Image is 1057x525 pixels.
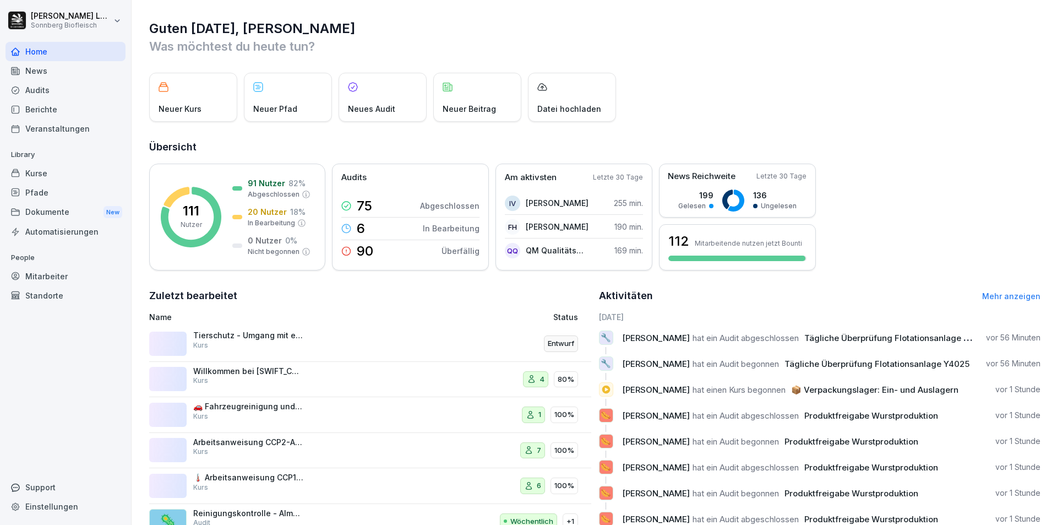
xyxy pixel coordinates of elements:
span: Produktfreigabe Wurstproduktion [804,410,938,421]
div: Veranstaltungen [6,119,126,138]
p: Nutzer [181,220,202,230]
h2: Zuletzt bearbeitet [149,288,591,304]
p: Arbeitsanweisung CCP2-Abtrocknung [193,437,303,447]
span: [PERSON_NAME] [622,514,690,524]
p: 199 [678,190,713,201]
span: [PERSON_NAME] [622,359,690,369]
span: Tägliche Überprüfung Flotationsanlage Y4025 [784,359,969,369]
div: Dokumente [6,202,126,223]
p: 🚗 Fahrzeugreinigung und -kontrolle [193,402,303,412]
p: Nicht begonnen [248,247,299,257]
p: 100% [554,480,574,491]
a: 🌡️ Arbeitsanweisung CCP1-DurcherhitzenKurs6100% [149,468,591,504]
p: 0 Nutzer [248,235,282,246]
span: hat ein Audit abgeschlossen [693,333,799,343]
p: Abgeschlossen [420,200,480,212]
p: vor 1 Stunde [995,384,1040,395]
h6: [DATE] [599,311,1041,323]
span: Produktfreigabe Wurstproduktion [784,436,918,447]
p: [PERSON_NAME] Lumetsberger [31,12,111,21]
span: Produktfreigabe Wurstproduktion [784,488,918,499]
span: [PERSON_NAME] [622,462,690,473]
span: hat ein Audit abgeschlossen [693,462,799,473]
span: [PERSON_NAME] [622,385,690,395]
p: 18 % [290,206,306,218]
p: In Bearbeitung [248,218,295,228]
p: Neuer Kurs [159,103,201,115]
p: 6 [537,480,541,491]
div: FH [505,219,520,235]
a: Berichte [6,100,126,119]
span: 📦 Verpackungslager: Ein- und Auslagern [791,385,958,395]
p: Tierschutz - Umgang mit entlaufenen Tieren [193,331,303,340]
div: Mitarbeiter [6,267,126,286]
p: 111 [183,204,199,218]
p: 1 [538,409,541,420]
p: Kurs [193,412,208,421]
span: [PERSON_NAME] [622,333,690,343]
p: vor 56 Minuten [986,358,1040,369]
p: Neuer Beitrag [443,103,496,115]
span: [PERSON_NAME] [622,410,690,421]
p: Audits [341,171,367,184]
p: vor 1 Stunde [995,436,1040,447]
p: Library [6,146,126,164]
p: QM Qualitätsmanagement [526,245,589,256]
p: Kurs [193,447,208,457]
p: 🌭 [601,459,611,475]
a: Einstellungen [6,497,126,516]
span: hat einen Kurs begonnen [693,385,786,395]
div: Support [6,478,126,497]
p: 100% [554,445,574,456]
h2: Aktivitäten [599,288,653,304]
div: IV [505,196,520,211]
span: Produktfreigabe Wurstproduktion [804,462,938,473]
span: hat ein Audit abgeschlossen [693,410,799,421]
div: Home [6,42,126,61]
p: Kurs [193,376,208,386]
div: QQ [505,243,520,258]
p: Willkommen bei [SWIFT_CODE] Biofleisch [193,366,303,376]
div: New [103,206,122,219]
span: Tägliche Überprüfung Flotationsanlage Y4025 [804,333,989,343]
p: [PERSON_NAME] [526,221,589,232]
p: 🌡️ Arbeitsanweisung CCP1-Durcherhitzen [193,473,303,483]
p: Name [149,311,426,323]
p: Gelesen [678,201,706,211]
p: Entwurf [548,338,574,349]
p: Was möchtest du heute tun? [149,37,1040,55]
a: Audits [6,80,126,100]
p: Mitarbeitende nutzen jetzt Bounti [695,239,802,247]
p: Überfällig [442,245,480,257]
h3: 112 [668,232,689,251]
h1: Guten [DATE], [PERSON_NAME] [149,20,1040,37]
div: Standorte [6,286,126,305]
p: vor 1 Stunde [995,410,1040,421]
p: 136 [753,190,797,201]
p: 🔧 [601,330,611,345]
span: hat ein Audit abgeschlossen [693,514,799,524]
p: 90 [357,245,373,258]
div: Pfade [6,183,126,202]
p: Neues Audit [348,103,395,115]
span: Produktfreigabe Wurstproduktion [804,514,938,524]
a: 🚗 Fahrzeugreinigung und -kontrolleKurs1100% [149,397,591,433]
p: Kurs [193,340,208,350]
p: People [6,249,126,267]
span: hat ein Audit begonnen [693,359,779,369]
p: vor 56 Minuten [986,332,1040,343]
h2: Übersicht [149,139,1040,155]
p: Am aktivsten [505,171,557,184]
p: 75 [357,199,372,213]
p: Kurs [193,483,208,492]
a: Willkommen bei [SWIFT_CODE] BiofleischKurs480% [149,362,591,398]
p: 🌭 [601,408,611,423]
p: 190 min. [614,221,643,232]
p: Letzte 30 Tage [756,171,807,181]
p: Neuer Pfad [253,103,297,115]
a: Automatisierungen [6,222,126,241]
p: 4 [540,374,544,385]
p: 82 % [288,177,306,189]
